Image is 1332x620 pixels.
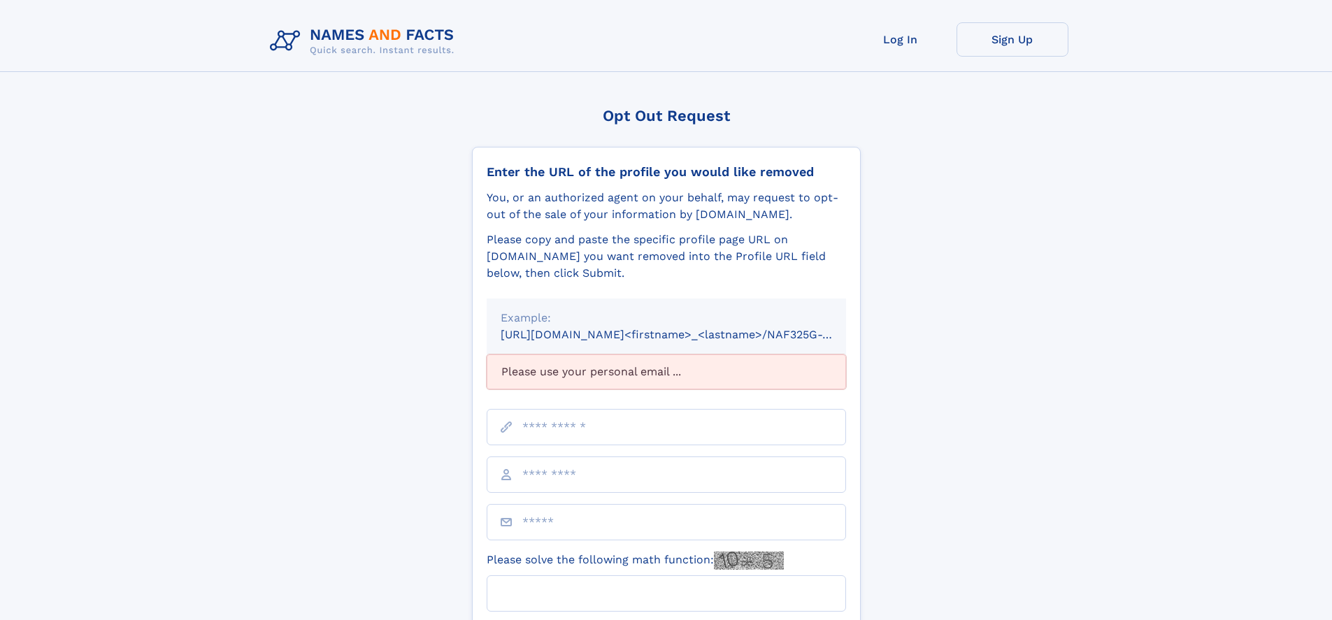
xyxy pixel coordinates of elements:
img: Logo Names and Facts [264,22,466,60]
small: [URL][DOMAIN_NAME]<firstname>_<lastname>/NAF325G-xxxxxxxx [501,328,873,341]
div: Example: [501,310,832,326]
a: Log In [845,22,957,57]
div: Opt Out Request [472,107,861,124]
div: Please use your personal email ... [487,354,846,389]
div: Please copy and paste the specific profile page URL on [DOMAIN_NAME] you want removed into the Pr... [487,231,846,282]
div: Enter the URL of the profile you would like removed [487,164,846,180]
a: Sign Up [957,22,1068,57]
div: You, or an authorized agent on your behalf, may request to opt-out of the sale of your informatio... [487,189,846,223]
label: Please solve the following math function: [487,551,784,570]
